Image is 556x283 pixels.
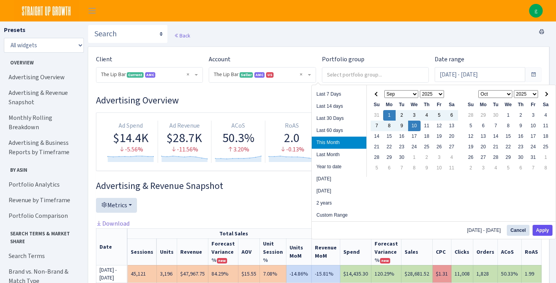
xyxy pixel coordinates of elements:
td: 11 [421,121,433,131]
td: 19 [433,131,446,142]
th: Mo [477,100,490,110]
th: Tu [490,100,502,110]
td: 7 [396,163,408,173]
span: Overview [4,56,82,66]
div: $14.4K [107,130,155,145]
td: 9 [396,121,408,131]
td: 6 [383,163,396,173]
td: 6 [515,163,527,173]
td: 17 [527,131,540,142]
td: 1 [383,110,396,121]
td: 4 [446,152,458,163]
span: Remove all items [187,71,189,78]
td: 4 [540,110,552,121]
th: Revenue MoM [312,239,340,265]
button: Metrics [96,198,137,213]
span: Remove all items [300,71,302,78]
td: $28,681.52 [401,265,433,283]
th: Sa [540,100,552,110]
td: 1.99 [522,265,542,283]
th: Su [371,100,383,110]
th: We [408,100,421,110]
td: 19 [465,142,477,152]
td: 30 [490,110,502,121]
div: -0.13% [268,145,316,154]
td: $1.31 [433,265,451,283]
td: 9 [515,121,527,131]
h3: Widget #2 [96,180,542,192]
td: 30 [515,152,527,163]
a: g [529,4,543,18]
th: We [502,100,515,110]
td: 14 [371,131,383,142]
td: $15.55 [238,265,260,283]
td: 25 [421,142,433,152]
td: 16 [515,131,527,142]
td: 8 [408,163,421,173]
td: 8 [502,121,515,131]
div: Ad Spend [107,121,155,130]
td: 11,008 [451,265,473,283]
div: 50.3% [215,130,262,145]
td: 24 [408,142,421,152]
td: 1,828 [473,265,498,283]
td: 28 [490,152,502,163]
td: 6 [477,121,490,131]
th: Fr [433,100,446,110]
td: 13 [477,131,490,142]
span: The Lip Bar <span class="badge badge-success">Current</span><span class="badge badge-primary">AMC... [96,68,203,82]
label: Date range [435,55,464,64]
span: Seller [240,72,253,78]
th: Su [465,100,477,110]
td: 7.08% [260,265,286,283]
li: Last 60 days [312,125,366,137]
li: Last 30 Days [312,112,366,125]
td: 5 [465,121,477,131]
td: 12 [465,131,477,142]
th: CPC [433,239,451,265]
th: Spend Forecast Variance % [371,239,401,265]
td: 23 [396,142,408,152]
td: 10 [433,163,446,173]
td: $47,967.75 [177,265,208,283]
td: 21 [371,142,383,152]
th: Total Sales [128,228,340,239]
th: Revenue Forecast Variance % [208,239,238,265]
td: 17 [408,131,421,142]
a: Portfolio Comparison [4,208,82,224]
td: 8 [383,121,396,131]
th: Revenue [177,239,208,265]
a: Advertising & Business Reports by Timeframe [4,135,82,160]
div: 2.0 [268,130,316,145]
li: Last 14 days [312,100,366,112]
td: 4 [421,110,433,121]
td: 26 [433,142,446,152]
span: The Lip Bar <span class="badge badge-success">Current</span><span class="badge badge-primary">AMC... [101,71,193,78]
td: 7 [490,121,502,131]
td: 28 [371,152,383,163]
td: 29 [383,152,396,163]
span: By ASIN [4,163,82,174]
div: -5.56% [107,145,155,154]
td: 9 [421,163,433,173]
td: 2 [465,163,477,173]
td: 12 [433,121,446,131]
td: 25 [540,142,552,152]
a: Monthly Rolling Breakdown [4,110,82,135]
td: $14,435.30 [340,265,371,283]
td: 50.33% [498,265,522,283]
td: 23 [515,142,527,152]
td: 20 [446,131,458,142]
th: Th [421,100,433,110]
th: Orders [473,239,498,265]
a: Download [96,219,130,228]
td: 29 [477,110,490,121]
li: Last Month [312,149,366,161]
td: 8 [540,163,552,173]
td: 7 [527,163,540,173]
span: The Lip Bar <span class="badge badge-success">Seller</span><span class="badge badge-primary" data... [209,68,315,82]
span: new [217,258,227,263]
td: 31 [371,110,383,121]
td: 3 [477,163,490,173]
th: Tu [396,100,408,110]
